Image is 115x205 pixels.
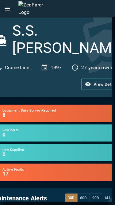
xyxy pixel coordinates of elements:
img: ZeaFarer Logo [18,1,55,16]
button: All [102,194,114,203]
button: 60d [77,194,90,203]
button: 30d [65,194,78,203]
p: Cruise Liner [5,64,31,71]
p: 1997 [51,64,62,71]
button: open drawer [1,2,13,15]
button: 90d [90,194,102,203]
